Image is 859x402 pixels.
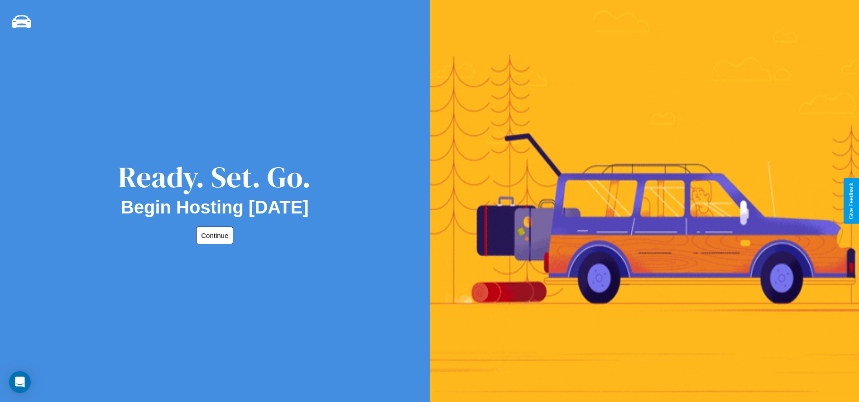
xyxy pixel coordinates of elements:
div: Open Intercom Messenger [9,371,31,393]
div: Give Feedback [848,183,854,219]
h2: Begin Hosting [DATE] [121,197,309,218]
button: Continue [196,227,233,244]
div: Ready. Set. Go. [118,157,311,197]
